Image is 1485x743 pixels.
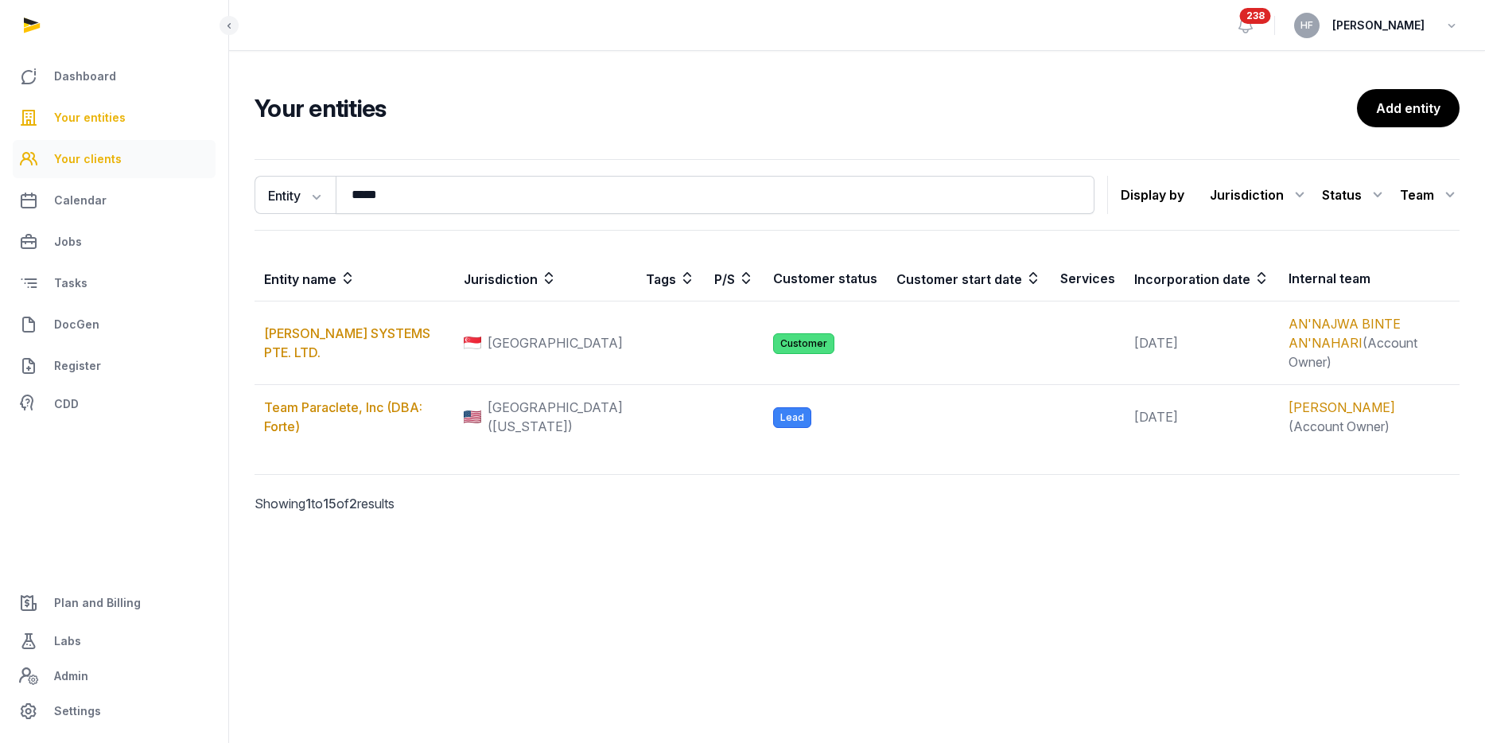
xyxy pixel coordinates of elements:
[54,232,82,251] span: Jobs
[1357,89,1460,127] a: Add entity
[54,108,126,127] span: Your entities
[54,667,88,686] span: Admin
[1289,399,1395,415] a: [PERSON_NAME]
[705,256,764,301] th: P/S
[13,223,216,261] a: Jobs
[1289,316,1401,351] a: AN'NAJWA BINTE AN'NAHARI
[1240,8,1271,24] span: 238
[54,395,79,414] span: CDD
[1300,21,1313,30] span: HF
[13,57,216,95] a: Dashboard
[13,584,216,622] a: Plan and Billing
[454,256,636,301] th: Jurisdiction
[54,702,101,721] span: Settings
[54,274,87,293] span: Tasks
[488,333,623,352] span: [GEOGRAPHIC_DATA]
[1289,398,1450,436] div: (Account Owner)
[13,264,216,302] a: Tasks
[13,347,216,385] a: Register
[255,475,537,532] p: Showing to of results
[264,325,430,360] a: [PERSON_NAME] SYSTEMS PTE. LTD.
[13,692,216,730] a: Settings
[13,305,216,344] a: DocGen
[13,99,216,137] a: Your entities
[773,333,834,354] span: Customer
[488,398,627,436] span: [GEOGRAPHIC_DATA] ([US_STATE])
[1289,314,1450,371] div: (Account Owner)
[255,256,454,301] th: Entity name
[54,67,116,86] span: Dashboard
[54,191,107,210] span: Calendar
[305,496,311,512] span: 1
[1125,301,1279,385] td: [DATE]
[255,176,336,214] button: Entity
[636,256,705,301] th: Tags
[13,181,216,220] a: Calendar
[887,256,1051,301] th: Customer start date
[1322,182,1387,208] div: Status
[54,593,141,613] span: Plan and Billing
[349,496,357,512] span: 2
[1332,16,1425,35] span: [PERSON_NAME]
[773,407,811,428] span: Lead
[1279,256,1460,301] th: Internal team
[54,315,99,334] span: DocGen
[13,140,216,178] a: Your clients
[1125,256,1279,301] th: Incorporation date
[1121,182,1184,208] p: Display by
[764,256,887,301] th: Customer status
[13,660,216,692] a: Admin
[1051,256,1125,301] th: Services
[54,150,122,169] span: Your clients
[54,356,101,375] span: Register
[323,496,336,512] span: 15
[1125,385,1279,449] td: [DATE]
[1210,182,1309,208] div: Jurisdiction
[1294,13,1320,38] button: HF
[1400,182,1460,208] div: Team
[54,632,81,651] span: Labs
[264,399,422,434] a: Team Paraclete, Inc (DBA: Forte)
[255,94,1357,123] h2: Your entities
[13,622,216,660] a: Labs
[13,388,216,420] a: CDD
